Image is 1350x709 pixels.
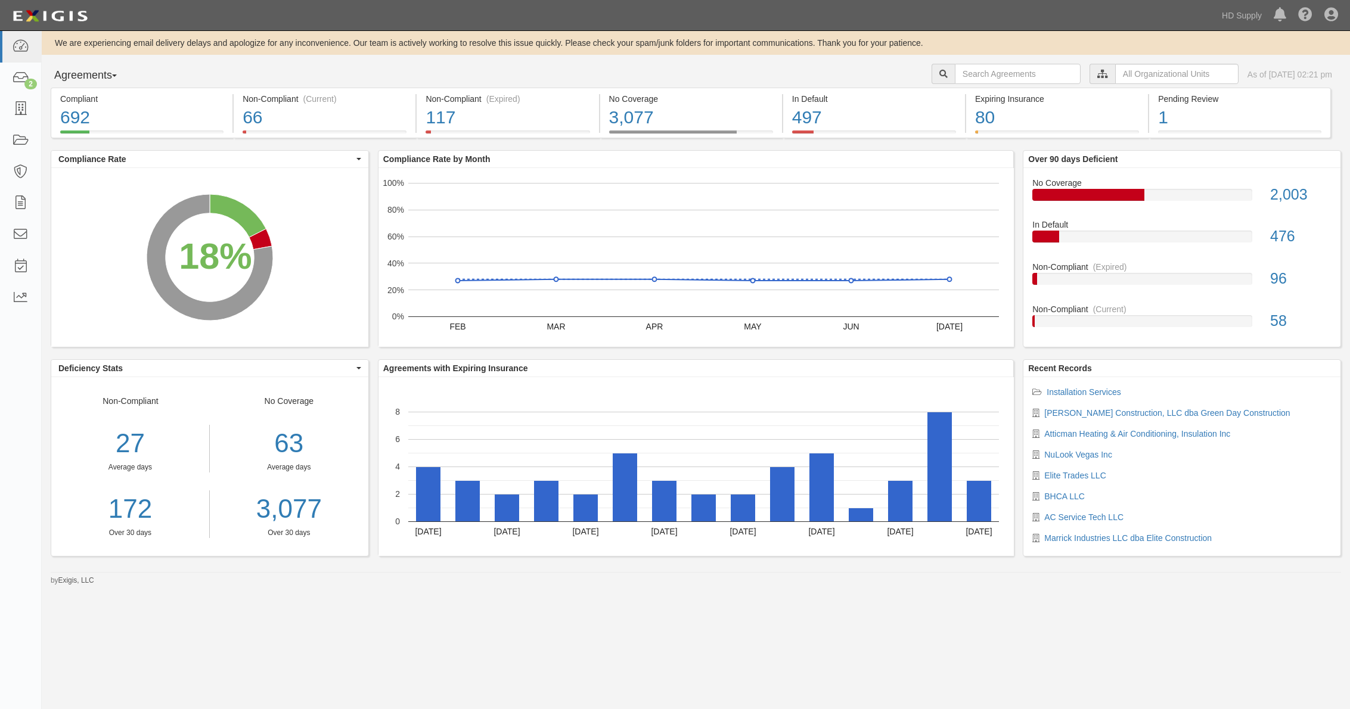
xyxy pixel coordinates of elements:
div: 2,003 [1261,184,1340,206]
a: Non-Compliant(Current)58 [1032,303,1332,337]
a: Marrick Industries LLC dba Elite Construction [1044,533,1212,543]
button: Compliance Rate [51,151,368,167]
text: [DATE] [572,527,598,536]
img: logo-5460c22ac91f19d4615b14bd174203de0afe785f0fc80cf4dbbc73dc1793850b.png [9,5,91,27]
button: Deficiency Stats [51,360,368,377]
div: (Expired) [486,93,520,105]
text: [DATE] [808,527,834,536]
div: Non-Compliant [1023,261,1340,273]
a: No Coverage3,077 [600,130,782,140]
text: 60% [387,232,404,241]
text: 8 [395,407,400,416]
a: HD Supply [1216,4,1268,27]
div: A chart. [51,168,368,347]
div: No Coverage [210,395,368,538]
a: Expiring Insurance80 [966,130,1148,140]
text: FEB [449,322,465,331]
a: In Default476 [1032,219,1332,261]
div: Over 30 days [51,528,209,538]
b: Over 90 days Deficient [1028,154,1118,164]
text: 2 [395,489,400,499]
div: As of [DATE] 02:21 pm [1247,69,1332,80]
div: (Current) [1093,303,1126,315]
div: (Current) [303,93,337,105]
div: 18% [179,231,252,282]
div: We are experiencing email delivery delays and apologize for any inconvenience. Our team is active... [42,37,1350,49]
div: 476 [1261,226,1340,247]
div: Non-Compliant (Expired) [426,93,589,105]
div: 2 [24,79,37,89]
div: Compliant [60,93,224,105]
b: Agreements with Expiring Insurance [383,363,528,373]
div: 1 [1158,105,1321,130]
text: JUN [843,322,859,331]
div: Expiring Insurance [975,93,1139,105]
div: 80 [975,105,1139,130]
div: (Expired) [1093,261,1127,273]
button: Agreements [51,64,140,88]
svg: A chart. [378,168,1014,347]
text: [DATE] [730,527,756,536]
div: 692 [60,105,224,130]
text: [DATE] [651,527,677,536]
text: [DATE] [966,527,992,536]
div: Average days [51,462,209,472]
text: [DATE] [494,527,520,536]
a: Non-Compliant(Current)66 [234,130,415,140]
text: MAR [547,322,565,331]
a: Pending Review1 [1149,130,1331,140]
text: 6 [395,434,400,444]
text: [DATE] [887,527,913,536]
i: Help Center - Complianz [1298,8,1312,23]
text: APR [645,322,663,331]
text: 0% [392,312,404,321]
a: [PERSON_NAME] Construction, LLC dba Green Day Construction [1044,408,1290,418]
div: 66 [243,105,406,130]
div: 497 [792,105,956,130]
div: 63 [219,425,359,462]
a: Exigis, LLC [58,576,94,584]
text: MAY [744,322,762,331]
div: Average days [219,462,359,472]
div: 3,077 [609,105,773,130]
text: [DATE] [936,322,963,331]
a: 3,077 [219,490,359,528]
div: Non-Compliant [1023,303,1340,315]
text: [DATE] [415,527,441,536]
text: 40% [387,259,404,268]
a: BHCA LLC [1044,492,1085,501]
text: 0 [395,517,400,526]
div: No Coverage [1023,177,1340,189]
div: Non-Compliant (Current) [243,93,406,105]
a: Compliant692 [51,130,232,140]
div: Over 30 days [219,528,359,538]
div: 96 [1261,268,1340,290]
div: 117 [426,105,589,130]
div: Non-Compliant [51,395,210,538]
svg: A chart. [378,377,1014,556]
text: 100% [383,178,404,188]
input: All Organizational Units [1115,64,1239,84]
div: In Default [1023,219,1340,231]
div: 172 [51,490,209,528]
span: Deficiency Stats [58,362,353,374]
a: In Default497 [783,130,965,140]
small: by [51,576,94,586]
b: Recent Records [1028,363,1092,373]
text: 20% [387,285,404,294]
a: Non-Compliant(Expired)96 [1032,261,1332,303]
a: NuLook Vegas Inc [1044,450,1112,459]
div: No Coverage [609,93,773,105]
text: 4 [395,462,400,471]
a: Elite Trades LLC [1044,471,1106,480]
div: Pending Review [1158,93,1321,105]
input: Search Agreements [955,64,1081,84]
b: Compliance Rate by Month [383,154,491,164]
span: Compliance Rate [58,153,353,165]
text: 80% [387,205,404,214]
a: Installation Services [1047,387,1121,397]
div: 27 [51,425,209,462]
